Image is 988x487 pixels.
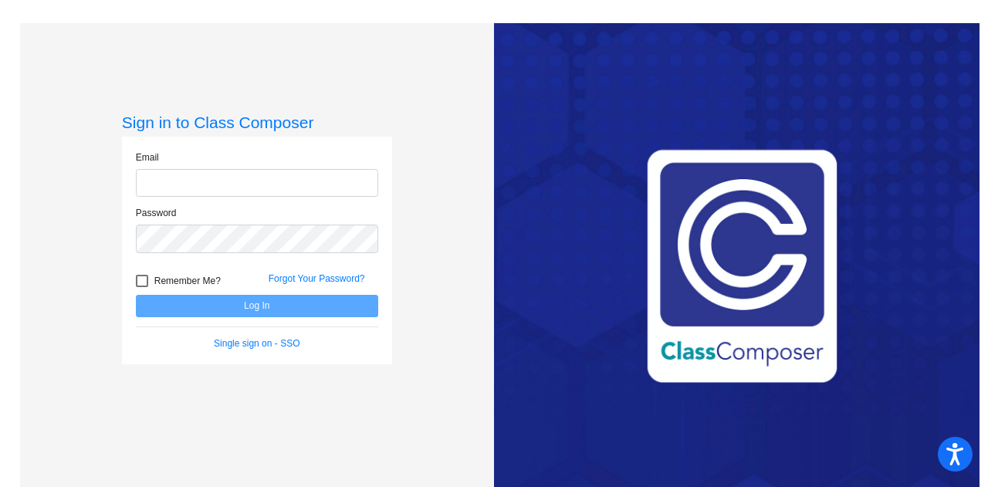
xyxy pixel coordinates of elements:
[136,150,159,164] label: Email
[269,273,365,284] a: Forgot Your Password?
[136,206,177,220] label: Password
[154,272,221,290] span: Remember Me?
[122,113,392,132] h3: Sign in to Class Composer
[214,338,299,349] a: Single sign on - SSO
[136,295,378,317] button: Log In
